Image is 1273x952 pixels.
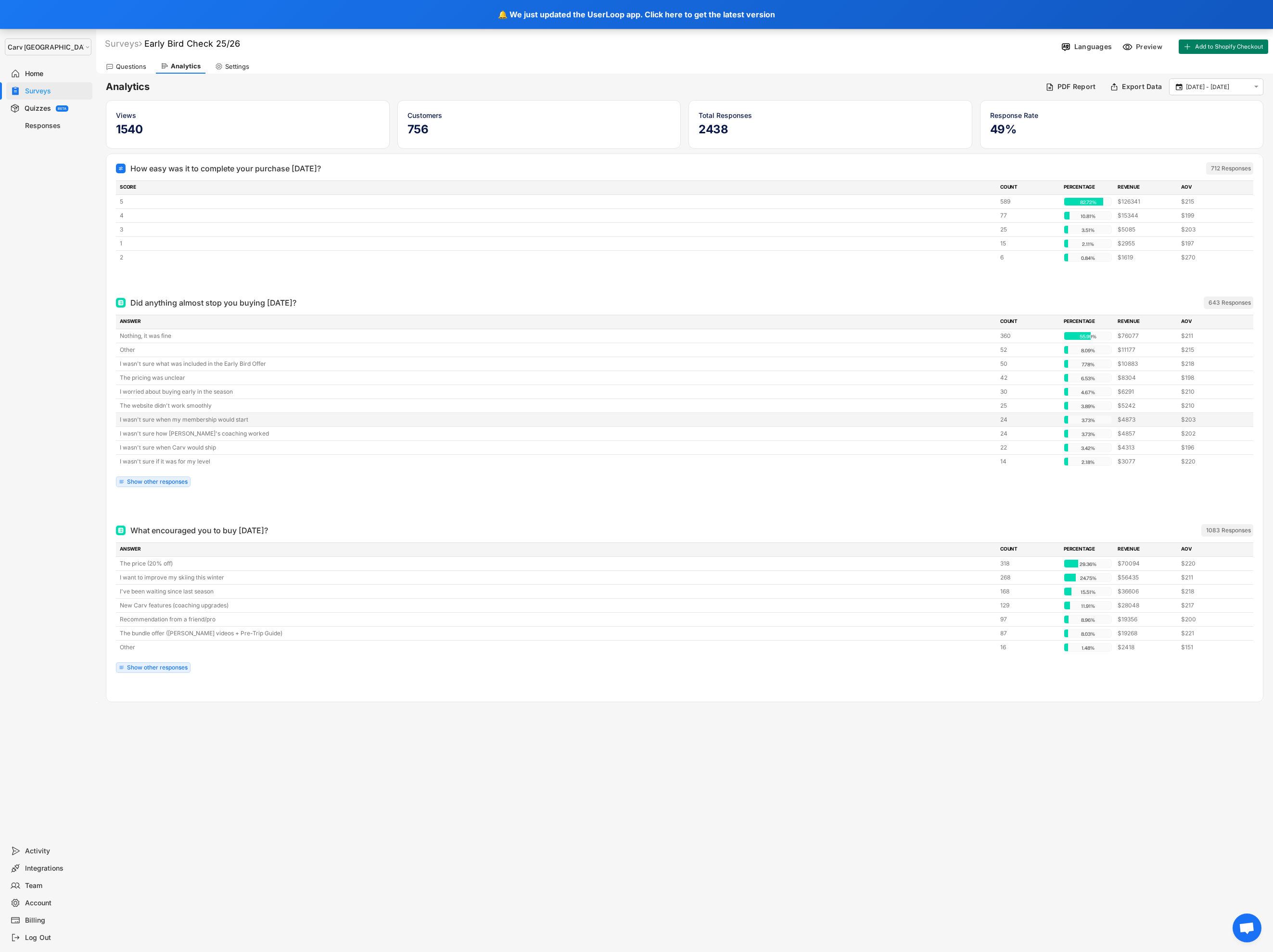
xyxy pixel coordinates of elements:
div: 82.72% [1066,198,1110,206]
div: 7.78% [1066,360,1110,369]
img: Multi Select [118,300,124,306]
div: The bundle offer ([PERSON_NAME] videos + Pre-Trip Guide) [120,629,994,638]
div: PERCENTAGE [1064,183,1112,192]
div: $218 [1181,360,1239,368]
div: $203 [1181,415,1239,424]
div: 8.96% [1066,616,1110,624]
div: REVENUE [1118,318,1175,326]
div: $56435 [1118,573,1175,582]
div: Responses [25,121,89,130]
div: I've been waiting since last season [120,587,994,596]
div: 50 [1000,360,1058,368]
div: 643 Responses [1209,299,1251,307]
div: 4.67% [1066,388,1110,397]
div: REVENUE [1118,183,1175,192]
div: 10.81% [1066,212,1110,220]
div: $2418 [1118,643,1175,652]
div: 2.11% [1066,240,1110,248]
div: $4873 [1118,415,1175,424]
div: $217 [1181,601,1239,610]
div: What encouraged you to buy [DATE]? [130,525,268,536]
div: PERCENTAGE [1064,545,1112,554]
div: 15 [1000,239,1058,248]
div: Analytics [171,62,201,70]
div: $8304 [1118,373,1175,382]
div: The pricing was unclear [120,373,994,382]
div: $5242 [1118,401,1175,410]
div: 712 Responses [1211,165,1251,172]
div: COUNT [1000,545,1058,554]
div: 97 [1000,615,1058,624]
div: 42 [1000,373,1058,382]
div: Surveys [25,87,89,96]
div: 3.73% [1066,430,1110,438]
div: 6.53% [1066,374,1110,383]
div: Nothing, it was fine [120,332,994,340]
div: 29.36% [1066,560,1110,568]
div: $198 [1181,373,1239,382]
div: New Carv features (coaching upgrades) [120,601,994,610]
div: 3.73% [1066,416,1110,425]
div: 268 [1000,573,1058,582]
div: 25 [1000,401,1058,410]
div: $10883 [1118,360,1175,368]
div: $76077 [1118,332,1175,340]
div: $196 [1181,443,1239,452]
div: 11.91% [1066,602,1110,610]
div: Export Data [1122,82,1162,91]
div: $203 [1181,225,1239,234]
div: 168 [1000,587,1058,596]
img: Number Score [118,166,124,171]
div: 3.42% [1066,444,1110,452]
div: I wasn't sure how [PERSON_NAME]'s coaching worked [120,429,994,438]
text:  [1254,83,1259,91]
div: REVENUE [1118,545,1175,554]
h5: 1540 [116,122,380,137]
div: 6 [1000,253,1058,262]
div: 8.03% [1066,630,1110,638]
div: 87 [1000,629,1058,638]
div: The price (20% off) [120,559,994,568]
div: 3 [120,225,994,234]
div: I wasn't sure when my membership would start [120,415,994,424]
div: Views [116,110,380,120]
input: Select Date Range [1186,82,1249,92]
div: $70094 [1118,559,1175,568]
div: 2 [120,253,994,262]
div: Account [25,899,89,908]
img: Language%20Icon.svg [1061,42,1071,52]
div: $19356 [1118,615,1175,624]
span: Add to Shopify Checkout [1195,44,1263,50]
div: $215 [1181,346,1239,354]
h5: 49% [990,122,1254,137]
div: 30 [1000,387,1058,396]
img: Multi Select [118,527,124,533]
div: $211 [1181,332,1239,340]
div: $2955 [1118,239,1175,248]
div: AOV [1181,183,1239,192]
div: Questions [116,63,146,71]
div: COUNT [1000,318,1058,326]
div: $211 [1181,573,1239,582]
div: $197 [1181,239,1239,248]
div: Integrations [25,864,89,873]
div: 15.51% [1066,588,1110,596]
div: 55.99% [1066,332,1110,341]
div: ANSWER [120,545,994,554]
div: Activity [25,847,89,856]
div: Did anything almost stop you buying [DATE]? [130,297,296,309]
div: 24.75% [1066,574,1110,582]
div: Quizzes [25,104,51,113]
button: Add to Shopify Checkout [1179,39,1268,54]
div: $221 [1181,629,1239,638]
div: $210 [1181,401,1239,410]
div: $5085 [1118,225,1175,234]
div: Team [25,881,89,890]
div: Recommendation from a friend/pro [120,615,994,624]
